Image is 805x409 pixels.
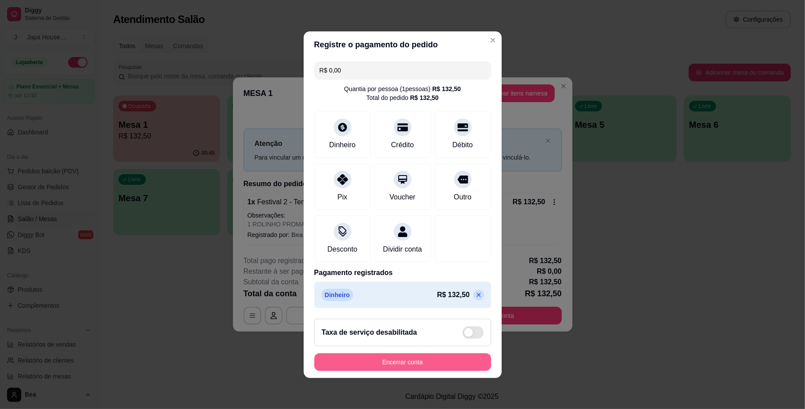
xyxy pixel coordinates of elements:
input: Ex.: hambúrguer de cordeiro [320,61,486,79]
div: R$ 132,50 [410,93,439,102]
div: Dinheiro [329,140,356,150]
p: R$ 132,50 [437,290,470,300]
div: Outro [454,192,471,203]
p: Pagamento registrados [314,268,491,278]
h2: Taxa de serviço desabilitada [322,327,417,338]
div: Desconto [328,244,358,255]
div: R$ 132,50 [432,84,461,93]
button: Encerrar conta [314,353,491,371]
div: Voucher [389,192,416,203]
button: Close [486,33,500,47]
div: Dividir conta [383,244,422,255]
header: Registre o pagamento do pedido [304,31,502,58]
div: Quantia por pessoa ( 1 pessoas) [344,84,461,93]
div: Total do pedido [366,93,439,102]
p: Dinheiro [321,289,354,301]
div: Crédito [391,140,414,150]
div: Pix [337,192,347,203]
div: Débito [452,140,473,150]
